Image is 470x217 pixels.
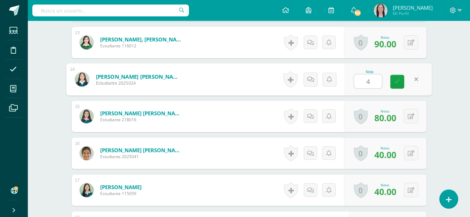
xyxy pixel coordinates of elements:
[80,146,94,160] img: 4684625e3063d727a78513927f19c879.png
[374,109,396,114] div: Nota:
[354,9,361,17] span: 165
[374,149,396,161] span: 40.00
[100,184,142,191] a: [PERSON_NAME]
[374,112,396,124] span: 80.00
[374,38,396,50] span: 90.00
[354,70,385,74] div: Nota
[354,145,368,161] a: 0
[100,154,184,160] span: Estudiante 2025041
[100,36,184,43] a: [PERSON_NAME], [PERSON_NAME]
[32,5,189,16] input: Busca un usuario...
[354,75,382,88] input: 0-100.0
[374,3,388,17] img: 9369708c4837e0f9cfcc62545362beb5.png
[96,73,182,80] a: [PERSON_NAME] [PERSON_NAME]
[100,43,184,49] span: Estudiante 116012
[96,80,182,86] span: Estudiante 2025024
[354,182,368,198] a: 0
[393,10,433,16] span: Mi Perfil
[354,108,368,124] a: 0
[100,117,184,123] span: Estudiante 218016
[374,183,396,187] div: Nota:
[80,183,94,197] img: b19c547ff82b670ac75ebe59bef80acc.png
[374,186,396,197] span: 40.00
[100,147,184,154] a: [PERSON_NAME] [PERSON_NAME]
[80,109,94,123] img: 27c237815825e6a6b2ecfa0cdb8cb72b.png
[354,34,368,51] a: 0
[393,4,433,11] span: [PERSON_NAME]
[75,72,89,86] img: 77f6c6152d0f455c8775ae6af4b03fb2.png
[100,191,142,196] span: Estudiante 115059
[80,36,94,49] img: c46a05b2893dac98847f26e44561d578.png
[374,35,396,40] div: Nota:
[100,110,184,117] a: [PERSON_NAME] [PERSON_NAME]
[374,146,396,150] div: Nota:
